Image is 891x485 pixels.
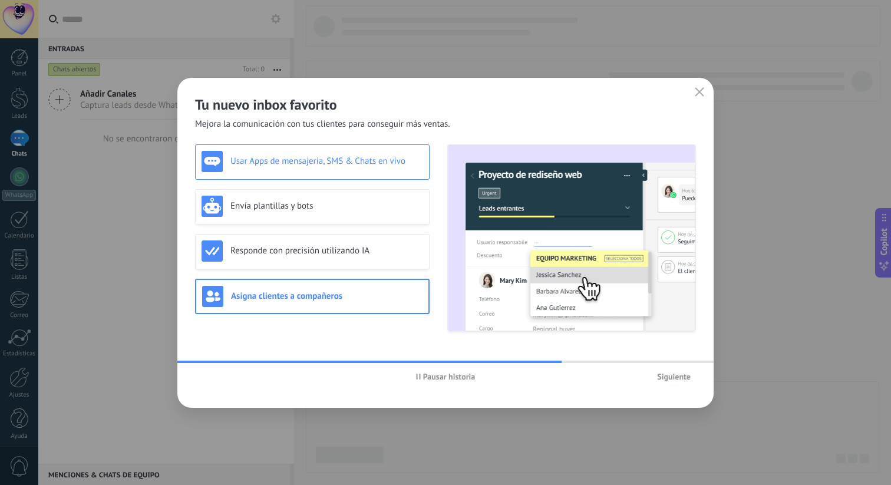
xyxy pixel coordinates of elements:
[230,200,423,212] h3: Envía plantillas y bots
[230,245,423,256] h3: Responde con precisión utilizando IA
[411,368,481,385] button: Pausar historia
[652,368,696,385] button: Siguiente
[657,372,691,381] span: Siguiente
[195,95,696,114] h2: Tu nuevo inbox favorito
[230,156,423,167] h3: Usar Apps de mensajería, SMS & Chats en vivo
[423,372,476,381] span: Pausar historia
[195,118,450,130] span: Mejora la comunicación con tus clientes para conseguir más ventas.
[231,291,423,302] h3: Asigna clientes a compañeros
